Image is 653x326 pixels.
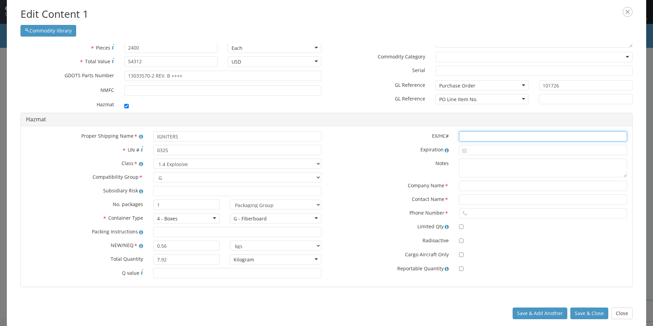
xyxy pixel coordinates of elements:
label: Subsidiary Risk [21,186,148,194]
span: Q value [122,270,139,276]
label: Limited Qty [326,222,454,230]
label: EX/HC# [326,131,454,139]
button: Save & Add Another [513,308,567,319]
div: USD [232,58,241,65]
span: UN # [128,147,139,153]
button: Close [611,308,633,319]
div: Purchase Order [439,82,475,89]
label: Radioactive [326,236,454,244]
label: Class [21,159,148,168]
label: Contact Name [326,194,454,204]
span: NMFC [100,87,114,93]
label: No. packages [21,200,148,208]
span: GL Reference [395,82,425,88]
label: Cargo Aircraft Only [326,250,454,258]
button: Commodity library [20,25,76,37]
label: Phone Number [326,208,454,217]
span: Total Quantity [111,256,143,262]
label: Packing Instructions [21,227,148,235]
label: Notes [326,159,454,167]
div: 4 - Boxes [157,215,178,222]
span: GDOTS Parts Number [65,72,114,79]
label: Proper Shipping Name [21,131,148,140]
label: Reportable Quantity [326,264,454,272]
div: Kilogram [234,256,254,263]
h2: Edit Content 1 [20,7,633,22]
span: Serial [412,67,425,73]
div: PO Line Item No. [439,96,477,103]
span: Container Type [108,215,143,221]
span: GL Reference [395,95,425,102]
a: Hazmat [26,116,46,123]
label: Compatibility Group [21,172,148,181]
span: Pieces [96,44,110,51]
button: Save & Close [570,308,608,319]
div: Each [232,45,242,52]
span: Commodity Category [378,53,425,60]
span: Hazmat [97,101,114,108]
span: Total Value [85,58,110,65]
label: NEW/NEQ [21,241,148,250]
label: Expiration [326,145,454,153]
label: Company Name [326,181,454,190]
div: G - Fiberboard [234,215,267,222]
